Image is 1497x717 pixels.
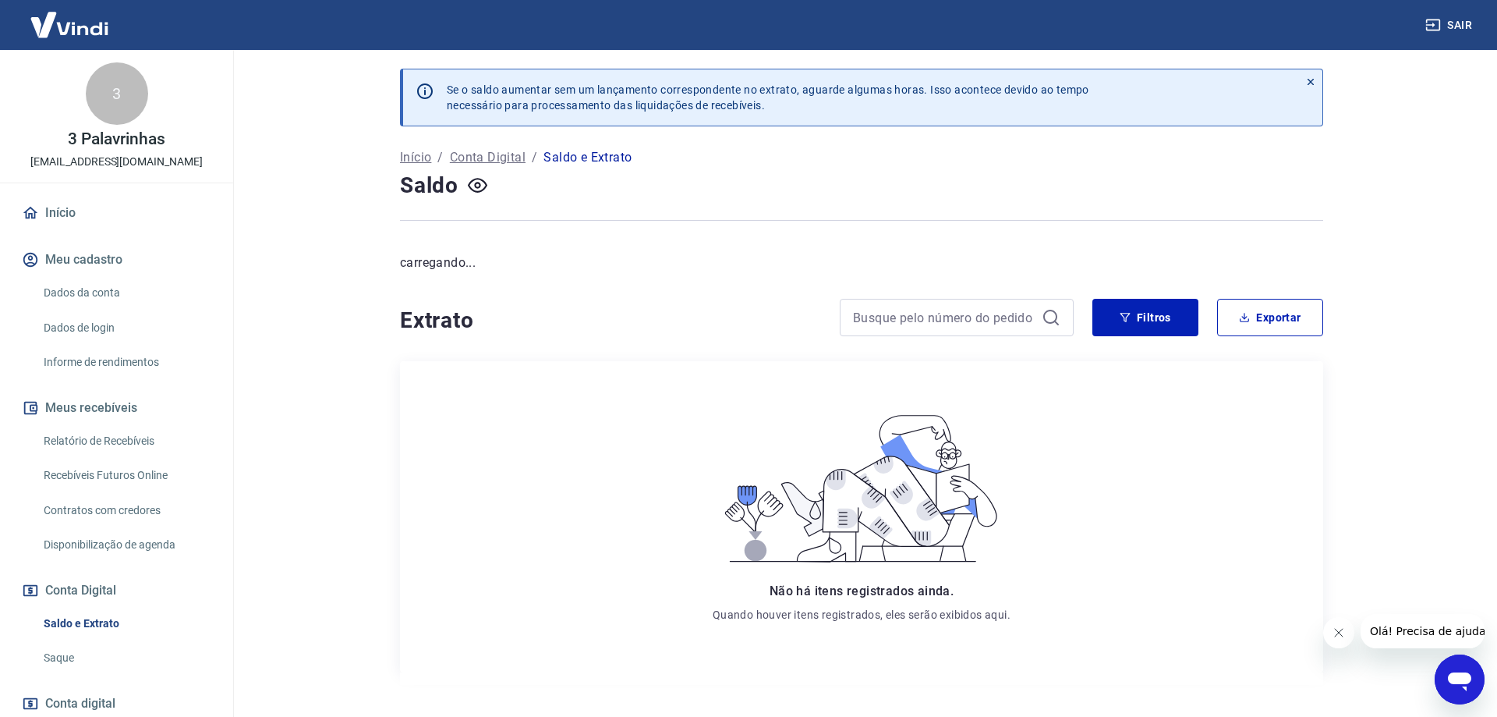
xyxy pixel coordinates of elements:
input: Busque pelo número do pedido [853,306,1035,329]
button: Meus recebíveis [19,391,214,425]
a: Saque [37,642,214,674]
p: / [437,148,443,167]
a: Dados de login [37,312,214,344]
iframe: Mensagem da empresa [1361,614,1485,648]
h4: Saldo [400,170,458,201]
p: Se o saldo aumentar sem um lançamento correspondente no extrato, aguarde algumas horas. Isso acon... [447,82,1089,113]
iframe: Botão para abrir a janela de mensagens [1435,655,1485,705]
button: Conta Digital [19,573,214,608]
span: Olá! Precisa de ajuda? [9,11,131,23]
a: Contratos com credores [37,495,214,527]
a: Disponibilização de agenda [37,529,214,561]
button: Meu cadastro [19,243,214,277]
p: [EMAIL_ADDRESS][DOMAIN_NAME] [30,154,203,170]
a: Conta Digital [450,148,526,167]
a: Relatório de Recebíveis [37,425,214,457]
a: Recebíveis Futuros Online [37,460,214,492]
button: Sair [1422,11,1478,40]
p: carregando... [400,254,1323,272]
img: Vindi [19,1,120,48]
button: Exportar [1217,299,1323,336]
a: Início [19,196,214,230]
a: Início [400,148,431,167]
p: Saldo e Extrato [543,148,632,167]
p: 3 Palavrinhas [68,131,165,147]
h4: Extrato [400,305,821,336]
div: 3 [86,62,148,125]
button: Filtros [1092,299,1198,336]
a: Dados da conta [37,277,214,309]
span: Conta digital [45,693,115,715]
iframe: Fechar mensagem [1323,617,1354,648]
a: Informe de rendimentos [37,346,214,378]
a: Saldo e Extrato [37,608,214,640]
p: / [532,148,537,167]
p: Quando houver itens registrados, eles serão exibidos aqui. [713,607,1010,623]
span: Não há itens registrados ainda. [770,584,954,598]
